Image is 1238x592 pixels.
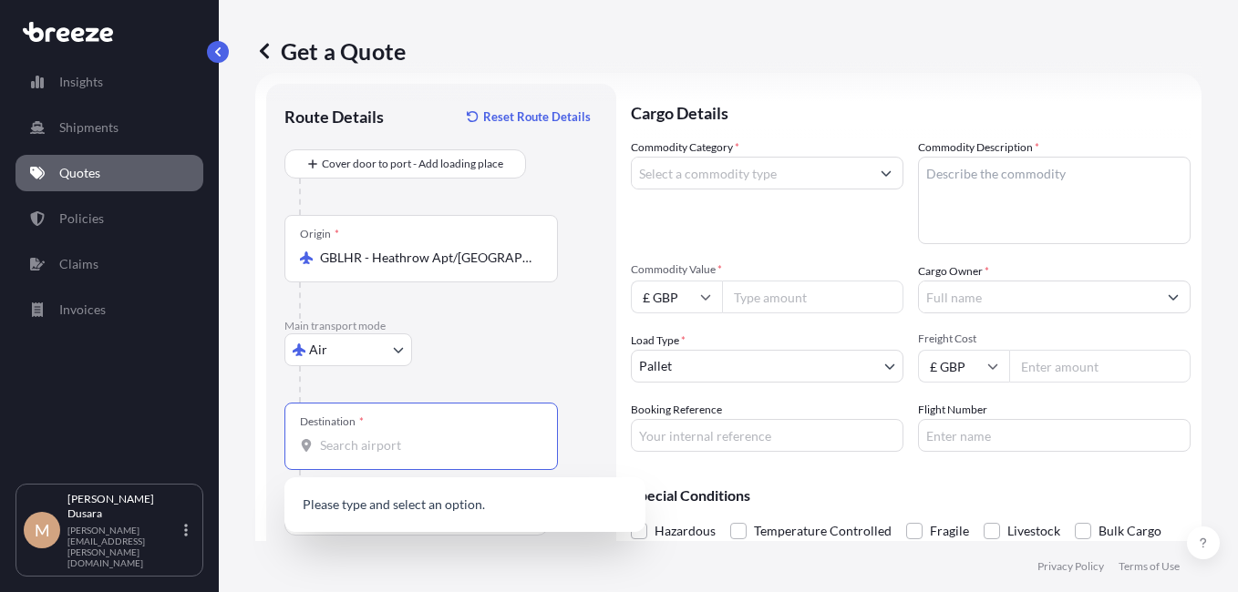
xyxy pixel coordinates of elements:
[919,281,1157,313] input: Full name
[631,84,1191,138] p: Cargo Details
[67,525,181,568] p: [PERSON_NAME][EMAIL_ADDRESS][PERSON_NAME][DOMAIN_NAME]
[1007,517,1060,545] span: Livestock
[1037,559,1104,574] p: Privacy Policy
[255,36,406,66] p: Get a Quote
[284,106,384,128] p: Route Details
[631,138,739,157] label: Commodity Category
[284,333,412,366] button: Select transport
[655,517,716,545] span: Hazardous
[59,209,104,228] p: Policies
[870,157,903,189] button: Show suggestions
[35,521,50,539] span: M
[59,301,106,319] p: Invoices
[284,319,598,333] p: Main transport mode
[1157,281,1190,313] button: Show suggestions
[632,157,870,189] input: Select a commodity type
[67,492,181,521] p: [PERSON_NAME] Dusara
[754,517,892,545] span: Temperature Controlled
[930,517,969,545] span: Fragile
[59,164,100,182] p: Quotes
[918,401,987,419] label: Flight Number
[322,155,503,173] span: Cover door to port - Add loading place
[1099,517,1161,545] span: Bulk Cargo
[320,436,535,454] input: Destination
[631,401,722,419] label: Booking Reference
[59,255,98,273] p: Claims
[722,281,903,313] input: Type amount
[639,357,672,375] span: Pallet
[292,485,638,525] p: Please type and select an option.
[59,118,119,137] p: Shipments
[300,227,339,241] div: Origin
[309,341,327,359] span: Air
[631,419,903,452] input: Your internal reference
[918,419,1191,452] input: Enter name
[918,138,1039,157] label: Commodity Description
[284,477,645,532] div: Show suggestions
[1119,559,1180,574] p: Terms of Use
[918,332,1191,346] span: Freight Cost
[631,488,1191,503] p: Special Conditions
[631,332,686,350] span: Load Type
[918,262,989,281] label: Cargo Owner
[59,73,103,91] p: Insights
[320,249,535,267] input: Origin
[483,107,591,126] p: Reset Route Details
[631,262,903,277] span: Commodity Value
[1009,350,1191,383] input: Enter amount
[300,414,364,429] div: Destination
